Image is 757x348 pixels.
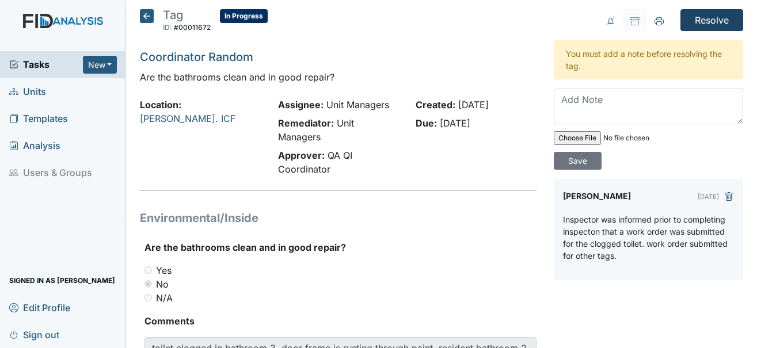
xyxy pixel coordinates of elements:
[83,56,117,74] button: New
[680,9,743,31] input: Resolve
[563,188,631,204] label: [PERSON_NAME]
[9,83,46,101] span: Units
[554,40,743,79] div: You must add a note before resolving the tag.
[144,280,152,288] input: No
[9,299,70,316] span: Edit Profile
[140,70,537,84] p: Are the bathrooms clean and in good repair?
[144,266,152,274] input: Yes
[174,23,211,32] span: #00011672
[9,137,60,155] span: Analysis
[140,113,235,124] a: [PERSON_NAME]. ICF
[156,291,173,305] label: N/A
[416,99,455,110] strong: Created:
[163,8,183,22] span: Tag
[144,240,346,254] label: Are the bathrooms clean and in good repair?
[140,50,253,64] a: Coordinator Random
[458,99,489,110] span: [DATE]
[416,117,437,129] strong: Due:
[140,209,537,227] h1: Environmental/Inside
[9,271,115,289] span: Signed in as [PERSON_NAME]
[163,23,172,32] span: ID:
[156,277,169,291] label: No
[9,326,59,343] span: Sign out
[220,9,268,23] span: In Progress
[9,58,83,71] a: Tasks
[144,314,537,328] strong: Comments
[440,117,470,129] span: [DATE]
[156,263,172,277] label: Yes
[326,99,389,110] span: Unit Managers
[140,99,181,110] strong: Location:
[563,213,734,262] p: Inspector was informed prior to completing inspecton that a work order was submitted for the clog...
[144,294,152,301] input: N/A
[698,193,719,201] small: [DATE]
[278,99,324,110] strong: Assignee:
[554,152,602,170] input: Save
[278,150,325,161] strong: Approver:
[278,117,334,129] strong: Remediator:
[9,110,68,128] span: Templates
